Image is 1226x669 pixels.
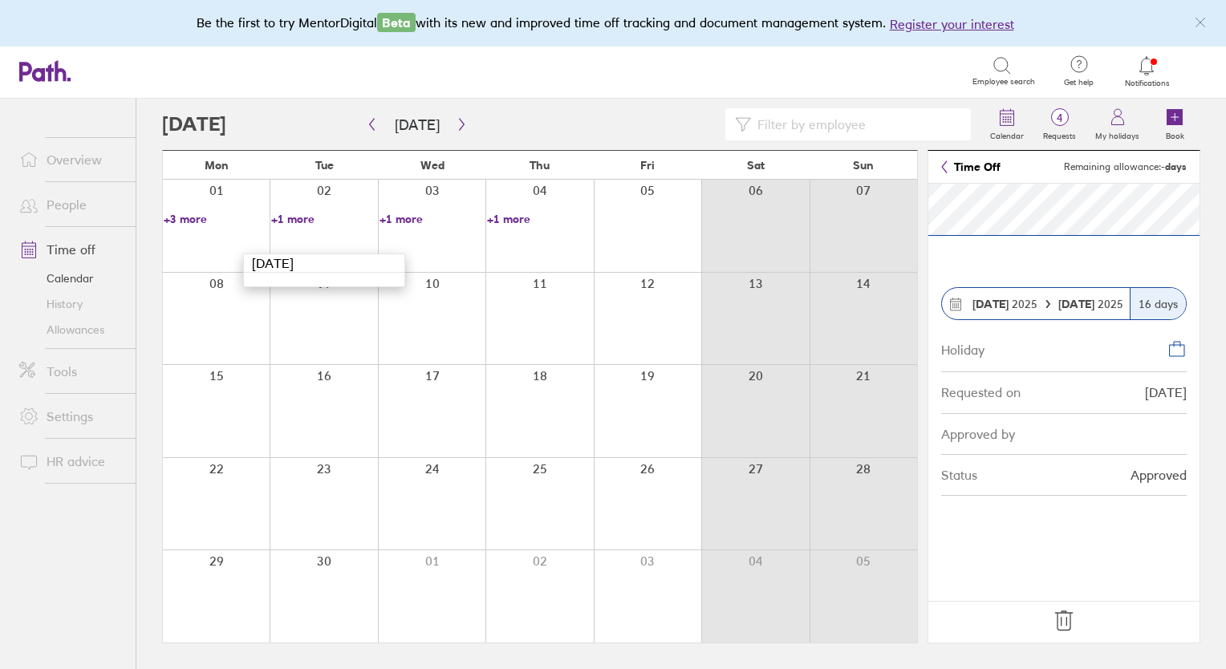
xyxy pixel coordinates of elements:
[205,159,229,172] span: Mon
[1086,99,1149,150] a: My holidays
[980,127,1033,141] label: Calendar
[751,109,961,140] input: Filter by employee
[853,159,874,172] span: Sun
[972,297,1009,311] strong: [DATE]
[1058,298,1123,310] span: 2025
[941,427,1015,441] div: Approved by
[6,355,136,387] a: Tools
[941,468,977,482] div: Status
[6,400,136,432] a: Settings
[640,159,655,172] span: Fri
[315,159,334,172] span: Tue
[6,189,136,221] a: People
[377,13,416,32] span: Beta
[1121,79,1173,88] span: Notifications
[941,339,984,357] div: Holiday
[1033,99,1086,150] a: 4Requests
[6,266,136,291] a: Calendar
[420,159,445,172] span: Wed
[1086,127,1149,141] label: My holidays
[1033,127,1086,141] label: Requests
[980,99,1033,150] a: Calendar
[530,159,550,172] span: Thu
[941,160,1001,173] a: Time Off
[180,63,221,78] div: Search
[1121,55,1173,88] a: Notifications
[6,445,136,477] a: HR advice
[1130,288,1186,319] div: 16 days
[972,298,1037,310] span: 2025
[197,13,1030,34] div: Be the first to try MentorDigital with its new and improved time off tracking and document manage...
[382,111,453,138] button: [DATE]
[6,144,136,176] a: Overview
[1161,160,1187,172] strong: - days
[747,159,765,172] span: Sat
[1064,161,1187,172] span: Remaining allowance:
[1033,111,1086,124] span: 4
[890,14,1014,34] button: Register your interest
[1145,385,1187,399] div: [DATE]
[941,385,1021,399] div: Requested on
[380,212,485,226] a: +1 more
[244,254,404,273] div: [DATE]
[972,77,1035,87] span: Employee search
[271,212,377,226] a: +1 more
[1131,468,1187,482] div: Approved
[6,233,136,266] a: Time off
[6,317,136,343] a: Allowances
[164,212,270,226] a: +3 more
[1058,297,1098,311] strong: [DATE]
[1156,127,1194,141] label: Book
[6,291,136,317] a: History
[487,212,593,226] a: +1 more
[1149,99,1200,150] a: Book
[1053,78,1105,87] span: Get help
